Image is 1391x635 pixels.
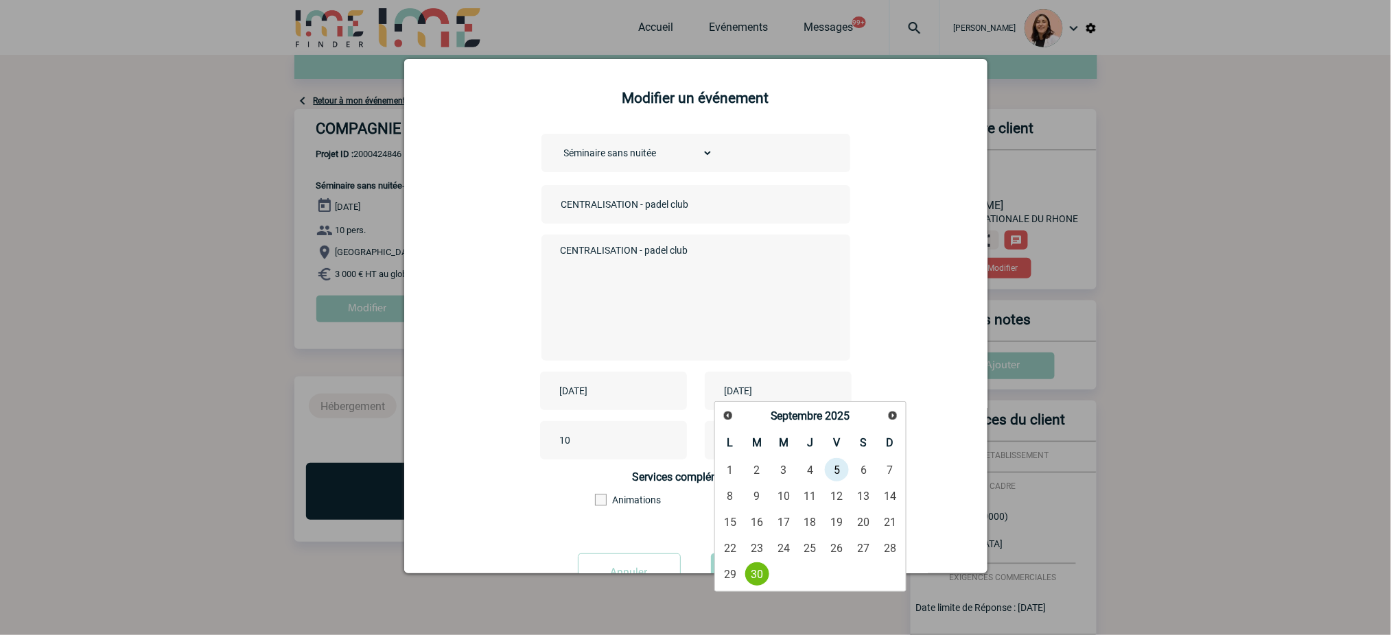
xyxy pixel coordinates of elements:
a: 2 [745,457,770,482]
span: Jeudi [807,436,813,449]
a: 6 [851,457,876,482]
a: Suivant [882,406,902,426]
span: Vendredi [834,436,841,449]
span: Mercredi [779,436,788,449]
a: 24 [771,536,797,560]
a: Précédent [718,406,738,426]
span: Samedi [861,436,867,449]
a: 26 [824,536,850,560]
a: 11 [797,483,823,508]
a: 15 [718,510,743,534]
a: 17 [771,510,797,534]
a: 10 [771,483,797,508]
a: 22 [718,536,743,560]
a: 20 [851,510,876,534]
a: 28 [878,536,903,560]
a: 8 [718,483,743,508]
a: 21 [878,510,903,534]
span: Précédent [723,410,734,421]
a: 5 [824,457,850,482]
a: 12 [824,483,850,508]
a: 1 [718,457,743,482]
a: 4 [797,457,823,482]
a: 3 [771,457,797,482]
a: 14 [878,483,903,508]
a: 7 [878,457,903,482]
input: Nom de l'événement [558,195,750,213]
h2: Modifier un événement [421,90,970,106]
a: 9 [745,483,770,508]
input: Nombre de participants [557,431,686,449]
span: Dimanche [887,436,894,449]
a: 23 [745,536,770,560]
h4: Services complémentaires [541,470,850,483]
input: Annuler [578,553,681,592]
a: 18 [797,510,823,534]
a: 19 [824,510,850,534]
a: 29 [718,562,743,586]
span: Lundi [727,436,734,449]
label: Animations [595,494,670,505]
a: 13 [851,483,876,508]
a: 25 [797,536,823,560]
a: 27 [851,536,876,560]
span: Mardi [752,436,762,449]
a: 16 [745,510,770,534]
span: Suivant [887,410,898,421]
span: 2025 [826,409,850,422]
span: Septembre [771,409,823,422]
a: 30 [745,562,770,586]
input: Date de début [557,382,651,400]
input: Date de fin [721,382,816,400]
textarea: CENTRALISATION - padel club [557,241,828,351]
button: Valider [711,553,814,592]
